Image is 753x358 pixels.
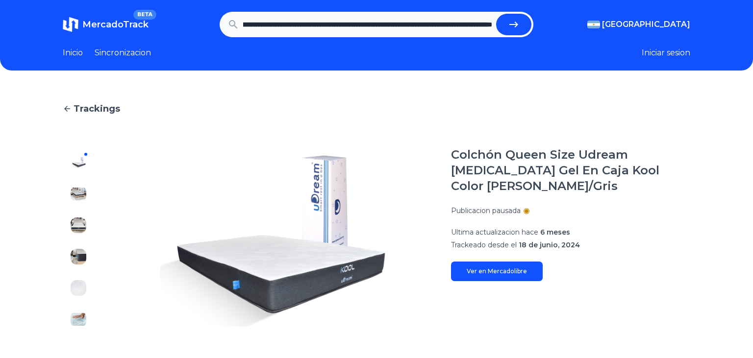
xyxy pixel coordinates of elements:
span: BETA [133,10,156,20]
img: Colchón Queen Size Udream Memory Foam Gel En Caja Kool Color Blanco/Gris [71,217,86,233]
img: Colchón Queen Size Udream Memory Foam Gel En Caja Kool Color Blanco/Gris [71,249,86,264]
span: Ultima actualizacion hace [451,228,538,237]
img: Colchón Queen Size Udream Memory Foam Gel En Caja Kool Color Blanco/Gris [71,311,86,327]
a: MercadoTrackBETA [63,17,149,32]
img: MercadoTrack [63,17,78,32]
h1: Colchón Queen Size Udream [MEDICAL_DATA] Gel En Caja Kool Color [PERSON_NAME]/Gris [451,147,690,194]
a: Ver en Mercadolibre [451,262,543,281]
span: MercadoTrack [82,19,149,30]
a: Sincronizacion [95,47,151,59]
p: Publicacion pausada [451,206,521,215]
span: 18 de junio, 2024 [519,240,580,249]
img: Colchón Queen Size Udream Memory Foam Gel En Caja Kool Color Blanco/Gris [71,186,86,202]
span: [GEOGRAPHIC_DATA] [602,19,690,30]
span: Trackeado desde el [451,240,517,249]
img: Colchón Queen Size Udream Memory Foam Gel En Caja Kool Color Blanco/Gris [71,280,86,296]
button: [GEOGRAPHIC_DATA] [587,19,690,30]
a: Trackings [63,102,690,116]
a: Inicio [63,47,83,59]
img: Colchón Queen Size Udream Memory Foam Gel En Caja Kool Color Blanco/Gris [71,155,86,170]
img: Argentina [587,21,600,28]
span: Trackings [74,102,120,116]
span: 6 meses [540,228,570,237]
img: Colchón Queen Size Udream Memory Foam Gel En Caja Kool Color Blanco/Gris [114,147,431,335]
button: Iniciar sesion [642,47,690,59]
